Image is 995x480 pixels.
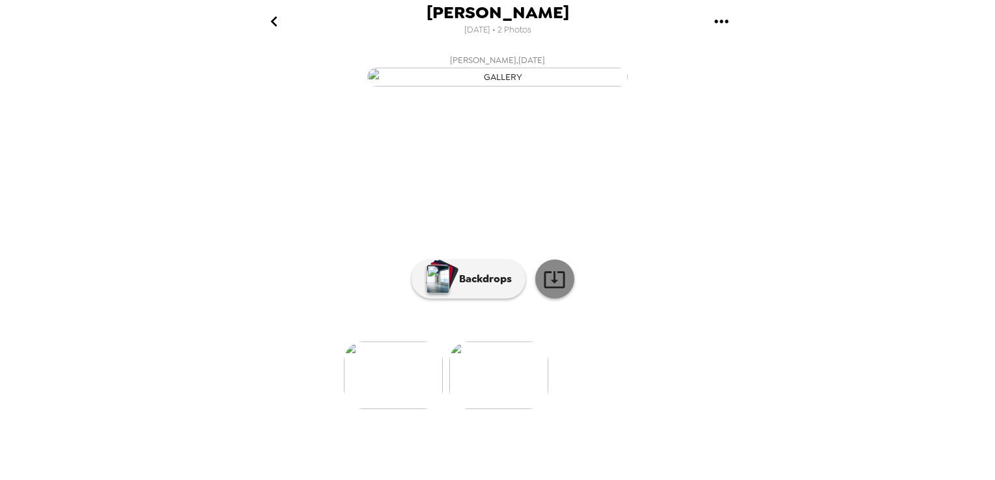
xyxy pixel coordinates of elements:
img: gallery [367,68,628,87]
button: Backdrops [412,260,526,299]
span: [PERSON_NAME] [427,4,569,21]
img: gallery [344,341,443,409]
span: [PERSON_NAME] , [DATE] [450,53,545,68]
p: Backdrops [453,271,512,287]
button: [PERSON_NAME],[DATE] [237,49,758,90]
span: [DATE] • 2 Photos [464,21,531,39]
img: gallery [449,341,548,409]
